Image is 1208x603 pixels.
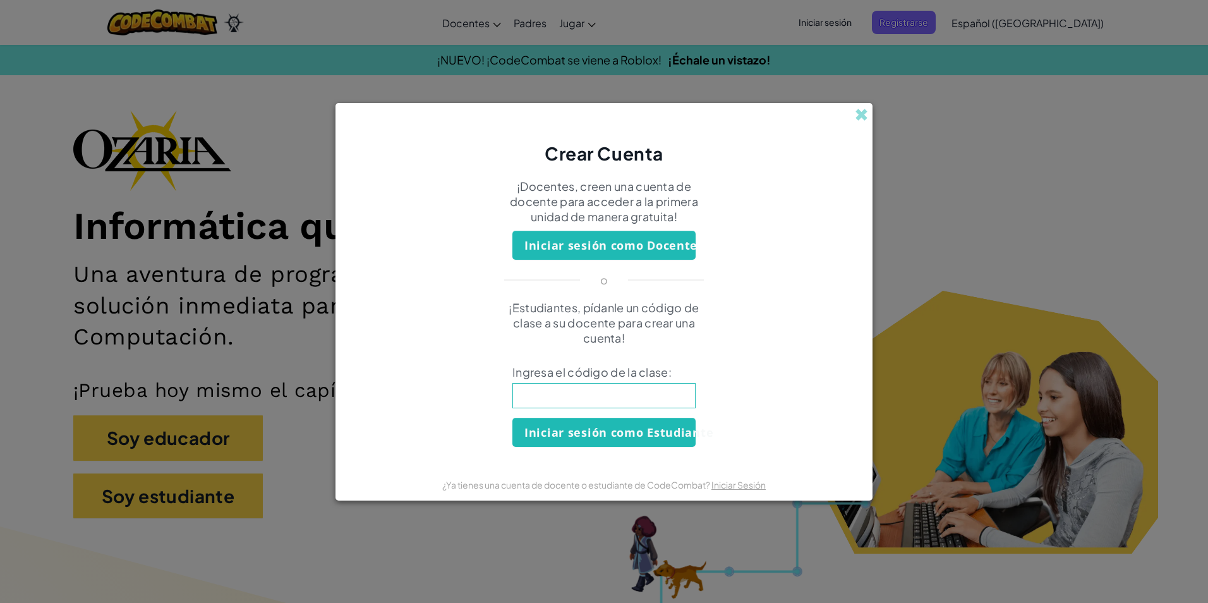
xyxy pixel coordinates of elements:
button: Iniciar sesión como Estudiante [512,418,696,447]
span: ¿Ya tienes una cuenta de docente o estudiante de CodeCombat? [442,479,711,490]
p: ¡Estudiantes, pídanle un código de clase a su docente para crear una cuenta! [493,300,715,346]
a: Iniciar Sesión [711,479,766,490]
span: Crear Cuenta [545,142,663,164]
span: Ingresa el código de la clase: [512,365,696,380]
p: ¡Docentes, creen una cuenta de docente para acceder a la primera unidad de manera gratuita! [493,179,715,224]
button: Iniciar sesión como Docente [512,231,696,260]
p: o [600,272,608,288]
